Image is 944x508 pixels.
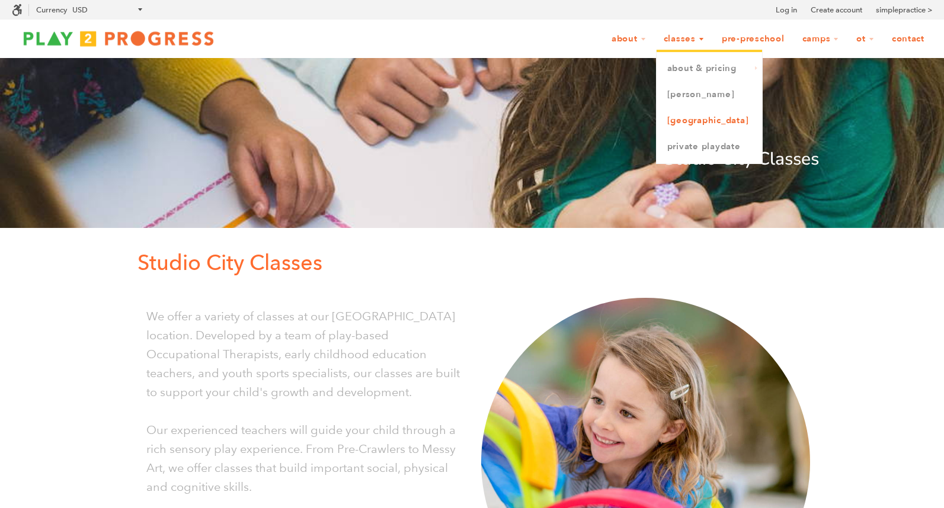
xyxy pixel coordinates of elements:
a: Log in [776,4,797,16]
a: [GEOGRAPHIC_DATA] [657,108,762,134]
p: Studio City Classes [137,246,819,280]
a: Private Playdate [657,134,762,160]
p: Studio City Classes [126,145,819,173]
a: Create account [811,4,862,16]
a: OT [849,28,882,50]
p: Our experienced teachers will guide your child through a rich sensory play experience. From Pre-C... [146,420,463,496]
img: Play2Progress logo [12,27,225,50]
a: Pre-Preschool [714,28,792,50]
label: Currency [36,5,67,14]
a: Classes [656,28,712,50]
a: About & Pricing [657,56,762,82]
a: About [604,28,654,50]
a: Camps [795,28,847,50]
a: simplepractice > [876,4,932,16]
p: We offer a variety of classes at our [GEOGRAPHIC_DATA] location. Developed by a team of play-base... [146,307,463,401]
a: Contact [884,28,932,50]
a: [PERSON_NAME] [657,82,762,108]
